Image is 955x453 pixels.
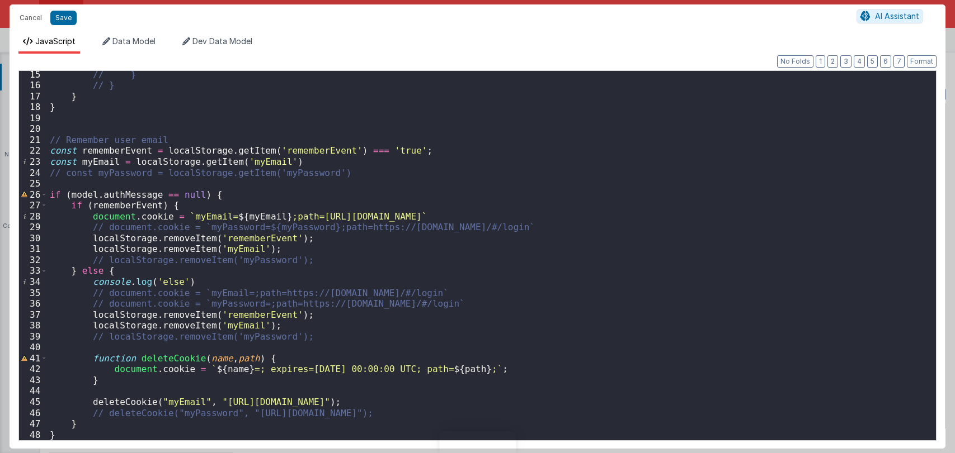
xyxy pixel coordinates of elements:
button: AI Assistant [857,9,923,23]
div: 18 [19,102,48,113]
button: 6 [880,55,891,68]
div: 38 [19,320,48,331]
span: AI Assistant [875,11,919,21]
div: 20 [19,123,48,135]
div: 48 [19,430,48,441]
div: 24 [19,168,48,179]
div: 23 [19,156,48,168]
div: 44 [19,385,48,397]
div: 15 [19,69,48,80]
div: 22 [19,145,48,156]
button: Format [907,55,937,68]
button: 7 [893,55,905,68]
div: 43 [19,375,48,386]
button: 2 [827,55,838,68]
div: 32 [19,255,48,266]
span: JavaScript [35,36,76,46]
div: 36 [19,298,48,309]
div: 39 [19,331,48,342]
div: 35 [19,288,48,299]
div: 19 [19,113,48,124]
button: 4 [854,55,865,68]
span: Data Model [112,36,156,46]
div: 21 [19,135,48,146]
div: 30 [19,233,48,244]
div: 26 [19,189,48,201]
button: No Folds [777,55,813,68]
div: 16 [19,80,48,91]
div: 42 [19,364,48,375]
div: 37 [19,309,48,321]
button: 5 [867,55,878,68]
button: Save [50,11,77,25]
button: 1 [816,55,825,68]
div: 28 [19,211,48,222]
div: 41 [19,353,48,364]
button: 3 [840,55,851,68]
div: 25 [19,178,48,189]
div: 27 [19,200,48,211]
div: 46 [19,408,48,419]
div: 34 [19,276,48,288]
div: 45 [19,397,48,408]
div: 29 [19,222,48,233]
div: 40 [19,342,48,353]
span: Dev Data Model [192,36,252,46]
div: 47 [19,418,48,430]
div: 31 [19,244,48,255]
div: 17 [19,91,48,102]
div: 33 [19,265,48,276]
button: Cancel [14,10,48,26]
